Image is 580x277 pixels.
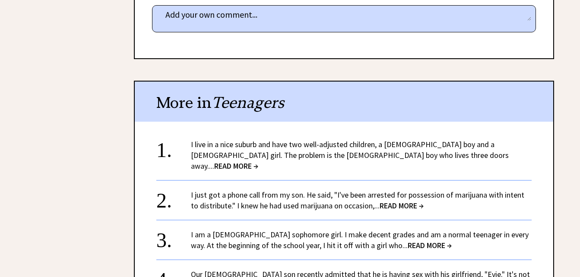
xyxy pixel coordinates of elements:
span: READ MORE → [380,201,424,211]
div: 3. [156,229,191,245]
a: I am a [DEMOGRAPHIC_DATA] sophomore girl. I make decent grades and am a normal teenager in every ... [191,230,529,250]
a: I live in a nice suburb and have two well-adjusted children, a [DEMOGRAPHIC_DATA] boy and a [DEMO... [191,139,509,171]
div: 2. [156,189,191,205]
div: 1. [156,139,191,155]
a: I just got a phone call from my son. He said, "I've been arrested for possession of marijuana wit... [191,190,524,211]
span: Teenagers [212,93,284,112]
span: READ MORE → [408,240,452,250]
div: More in [135,82,553,122]
span: READ MORE → [214,161,258,171]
